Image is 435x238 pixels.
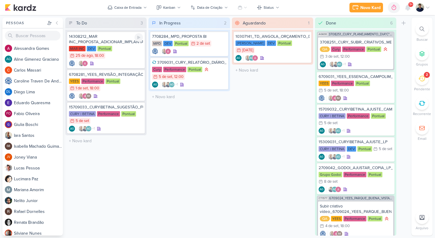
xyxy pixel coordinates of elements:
[320,188,323,191] p: AG
[319,154,325,160] div: Aline Gimenez Graciano
[5,31,60,40] input: Buscar Pessoas
[76,54,93,58] div: 25 de ago
[368,216,382,221] div: Pontual
[76,86,88,90] div: 1 de set
[329,197,393,200] span: 6709024_YEES_PARQUE_BUENA_VISTA_NOVA_CAMPANHA_TEASER_META
[5,88,12,95] div: Diego Lima
[331,216,342,221] div: YEES
[382,46,388,52] div: Prioridade Alta
[82,126,88,132] img: Levy Pessoa
[324,180,338,184] div: 8 de set
[76,119,89,123] div: 5 de set
[138,20,145,26] div: 3
[5,56,12,63] div: Aline Gimenez Graciano
[69,93,75,99] div: Criador(a): Caroline Traven De Andrade
[93,54,104,58] div: , 18:00
[338,88,349,92] div: , 18:00
[328,95,334,101] img: Iara Santos
[341,154,345,159] span: +1
[5,45,12,52] img: Alessandra Gomes
[14,45,63,52] div: A l e s s a n d r a G o m e s
[7,156,10,159] p: JV
[135,33,143,42] div: Ligar relógio
[165,82,171,88] img: Levy Pessoa
[235,40,265,46] div: [PERSON_NAME]
[384,216,390,222] div: Prioridade Alta
[320,204,391,214] div: Subir criativo vídeo_6709024_YEES_PARQUE_BUENA_VISTA_NOVA_CAMPANHA_TEASER_META
[326,154,345,160] div: Colaboradores: Iara Santos, Levy Pessoa, Aline Gimenez Graciano, Alessandra Gomes
[14,230,63,236] div: S i l v i a n e N u n e s
[6,90,11,94] p: DL
[14,121,63,128] div: G i u l i a B o s c h i
[426,72,428,77] div: 2
[321,63,325,66] p: AG
[368,172,382,177] div: Pontual
[172,75,183,79] div: , 12:00
[14,208,63,215] div: R a f a e l D o r n e l l e s
[5,121,12,128] img: Giulia Boschi
[341,128,345,133] span: +1
[5,186,12,193] img: Mariana Amorim
[267,40,276,46] div: DEV
[328,61,346,67] div: Colaboradores: Iara Santos, Levy Pessoa, Aline Gimenez Graciano, Alessandra Gomes
[319,74,393,79] div: 6709031_YEES_ESSENCIA_CAMPOLIM_INTEGRAÇÃO_FORM
[163,67,186,72] div: Performance
[331,81,354,86] div: Performance
[411,22,433,42] li: Ctrl + F
[69,111,96,117] div: CURY | BETINA
[343,172,366,177] div: Performance
[14,67,63,73] div: C a r l o s M a s s a r i
[332,154,338,160] img: Levy Pessoa
[335,186,341,192] img: Alessandra Gomes
[77,60,88,66] div: Colaboradores: Iara Santos, Alessandra Gomes
[175,82,178,87] span: +1
[14,198,63,204] div: N e l i t o J u n i o r
[333,61,339,67] img: Levy Pessoa
[336,61,342,67] div: Aline Gimenez Graciano
[77,126,95,132] div: Colaboradores: Iara Santos, Levy Pessoa, Aline Gimenez Graciano, Alessandra Gomes
[6,112,11,115] p: FO
[6,58,11,61] p: AG
[81,79,104,84] div: Performance
[5,164,12,172] img: Lucas Pessoa
[69,105,143,110] div: 15709033_CURY|BETINA_SUGESTÃO_FUNIL
[319,81,330,86] div: YEES
[14,89,63,95] div: D i e g o L i m a
[413,111,431,117] p: Recorrente
[339,224,350,228] div: , 18:00
[196,42,210,46] div: 2 de set
[306,20,312,26] div: 1
[152,60,226,65] div: 3709031_CURY_RELATÓRIO_DIÁRIO_CAMPANHA_DIA"C"_SP
[417,37,428,42] p: Buscar
[319,186,325,192] div: Aline Gimenez Graciano
[355,81,370,86] div: Pontual
[82,93,88,99] img: Alessandra Gomes
[319,154,325,160] div: Criador(a): Aline Gimenez Graciano
[77,93,92,99] div: Colaboradores: Iara Santos, Alessandra Gomes, Isabella Machado Guimarães
[318,197,328,200] span: CT1577
[326,128,345,134] div: Colaboradores: Iara Santos, Levy Pessoa, Aline Gimenez Graciano, Alessandra Gomes
[152,34,226,39] div: 7708284_MPD_PROPOSTA BI
[328,231,342,237] div: Colaboradores: Iara Santos, Alessandra Gomes, Isabella Machado Guimarães
[69,126,75,132] div: Aline Gimenez Graciano
[169,82,175,88] div: Aline Gimenez Graciano
[325,224,339,228] div: 4 de set
[159,75,172,79] div: 5 de set
[338,233,341,236] p: IM
[70,127,74,130] p: AG
[320,156,323,159] p: AG
[5,132,12,139] img: Iara Santos
[324,121,338,125] div: 5 de set
[332,95,338,101] img: Alessandra Gomes
[14,100,63,106] div: E d u a r d o Q u a r e s m a
[319,172,342,177] div: Grupo Godoi
[325,55,339,59] div: 3 de set
[339,55,350,59] div: , 12:00
[336,130,340,133] p: AG
[5,197,12,204] img: Nelito Junior
[320,130,323,133] p: AG
[326,95,341,101] div: Colaboradores: Iara Santos, Alessandra Gomes, Isabella Machado Guimarães
[69,60,75,66] img: Caroline Traven De Andrade
[336,231,342,237] div: Isabella Machado Guimarães
[347,146,356,152] div: DEV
